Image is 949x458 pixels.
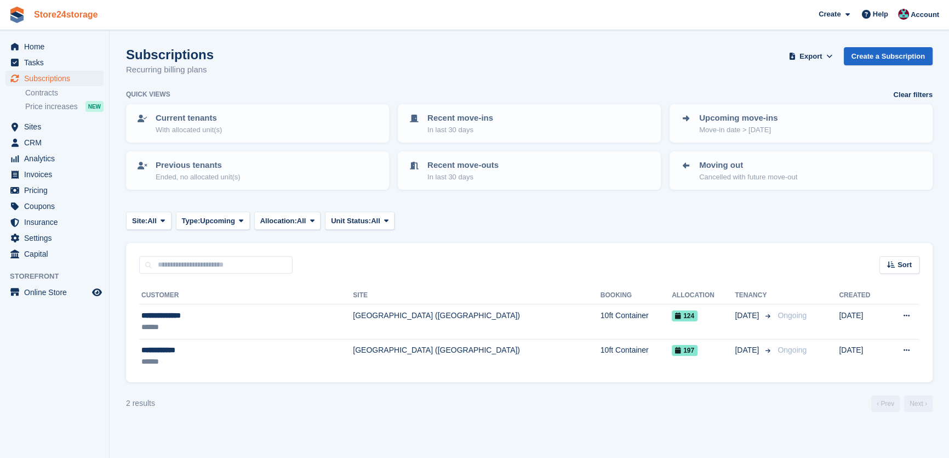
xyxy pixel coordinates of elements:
span: Coupons [24,199,90,214]
th: Tenancy [735,287,773,304]
button: Unit Status: All [325,212,395,230]
a: Recent move-ins In last 30 days [399,105,660,142]
th: Site [353,287,600,304]
a: Recent move-outs In last 30 days [399,152,660,189]
a: Previous tenants Ended, no allocated unit(s) [127,152,388,189]
span: [DATE] [735,344,761,356]
a: menu [5,285,104,300]
span: Unit Status: [331,216,371,227]
span: Settings [24,230,90,246]
p: Cancelled with future move-out [699,172,797,183]
span: Type: [182,216,201,227]
span: Pricing [24,183,90,198]
span: Allocation: [260,216,297,227]
h6: Quick views [126,89,170,99]
td: [DATE] [839,304,885,339]
th: Customer [139,287,353,304]
p: With allocated unit(s) [156,125,222,135]
a: menu [5,214,104,230]
span: Storefront [10,271,109,282]
td: [DATE] [839,339,885,374]
div: NEW [85,101,104,112]
span: 197 [672,345,698,356]
span: Help [873,9,888,20]
td: [GEOGRAPHIC_DATA] ([GEOGRAPHIC_DATA]) [353,304,600,339]
a: Contracts [25,88,104,98]
span: Capital [24,246,90,262]
p: Current tenants [156,112,222,125]
p: In last 30 days [427,172,499,183]
img: stora-icon-8386f47178a22dfd0bd8f6a31ec36ba5ce8667c1dd55bd0f319d3a0aa187defe.svg [9,7,25,23]
a: menu [5,230,104,246]
span: Site: [132,216,147,227]
th: Created [839,287,885,304]
p: Upcoming move-ins [699,112,778,125]
span: Insurance [24,214,90,230]
td: [GEOGRAPHIC_DATA] ([GEOGRAPHIC_DATA]) [353,339,600,374]
p: Previous tenants [156,159,241,172]
span: Create [819,9,841,20]
p: Moving out [699,159,797,172]
a: menu [5,55,104,70]
td: 10ft Container [601,304,672,339]
img: George [898,9,909,20]
div: 2 results [126,398,155,409]
th: Booking [601,287,672,304]
a: menu [5,167,104,182]
a: Current tenants With allocated unit(s) [127,105,388,142]
th: Allocation [672,287,735,304]
h1: Subscriptions [126,47,214,62]
p: Recent move-outs [427,159,499,172]
a: menu [5,246,104,262]
a: menu [5,183,104,198]
span: Upcoming [200,216,235,227]
span: Sites [24,119,90,134]
a: Previous [871,395,900,412]
a: Upcoming move-ins Move-in date > [DATE] [671,105,931,142]
nav: Page [869,395,935,412]
button: Type: Upcoming [176,212,250,230]
span: Tasks [24,55,90,70]
a: Moving out Cancelled with future move-out [671,152,931,189]
a: Create a Subscription [844,47,933,65]
p: In last 30 days [427,125,493,135]
span: Subscriptions [24,71,90,86]
button: Site: All [126,212,171,230]
span: Home [24,39,90,54]
span: Online Store [24,285,90,300]
span: Analytics [24,151,90,166]
p: Move-in date > [DATE] [699,125,778,135]
a: menu [5,39,104,54]
span: [DATE] [735,310,761,321]
span: Account [911,9,939,20]
p: Ended, no allocated unit(s) [156,172,241,183]
span: Sort [897,259,912,270]
a: menu [5,135,104,150]
span: Invoices [24,167,90,182]
a: menu [5,151,104,166]
span: CRM [24,135,90,150]
a: menu [5,199,104,214]
a: Next [904,395,933,412]
span: Ongoing [778,346,807,354]
a: Preview store [90,286,104,299]
span: 124 [672,310,698,321]
a: menu [5,71,104,86]
span: All [147,216,157,227]
td: 10ft Container [601,339,672,374]
a: menu [5,119,104,134]
span: All [371,216,380,227]
span: Price increases [25,101,78,112]
button: Export [787,47,835,65]
a: Store24storage [30,5,102,24]
span: All [297,216,306,227]
a: Clear filters [893,89,933,100]
span: Export [799,51,822,62]
p: Recent move-ins [427,112,493,125]
a: Price increases NEW [25,100,104,112]
span: Ongoing [778,311,807,320]
p: Recurring billing plans [126,64,214,76]
button: Allocation: All [254,212,321,230]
